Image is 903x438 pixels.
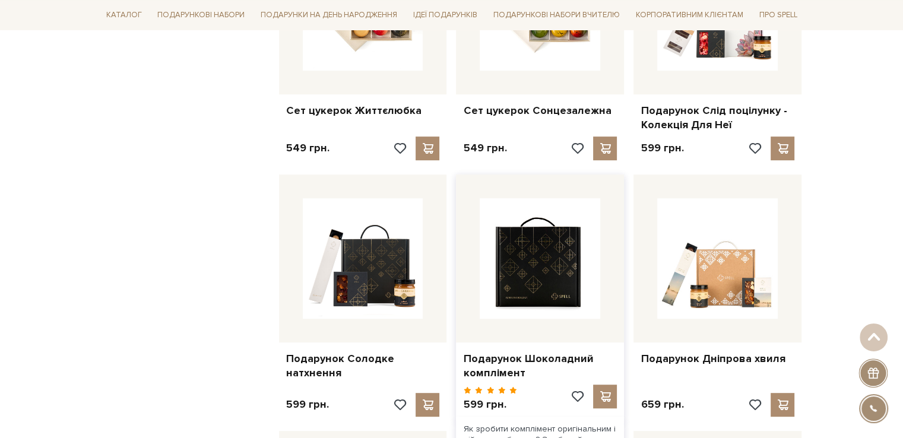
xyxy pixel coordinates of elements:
[631,6,748,24] a: Корпоративним клієнтам
[256,6,402,24] a: Подарунки на День народження
[489,5,625,25] a: Подарункові набори Вчителю
[408,6,482,24] a: Ідеї подарунків
[641,398,683,411] p: 659 грн.
[641,104,794,132] a: Подарунок Слід поцілунку - Колекція Для Неї
[463,104,617,118] a: Сет цукерок Сонцезалежна
[463,141,506,155] p: 549 грн.
[286,141,329,155] p: 549 грн.
[480,198,600,319] img: Подарунок Шоколадний комплімент
[463,398,517,411] p: 599 грн.
[286,398,329,411] p: 599 грн.
[754,6,801,24] a: Про Spell
[286,104,440,118] a: Сет цукерок Життєлюбка
[463,352,617,380] a: Подарунок Шоколадний комплімент
[153,6,249,24] a: Подарункові набори
[102,6,147,24] a: Каталог
[641,352,794,366] a: Подарунок Дніпрова хвиля
[641,141,683,155] p: 599 грн.
[286,352,440,380] a: Подарунок Солодке натхнення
